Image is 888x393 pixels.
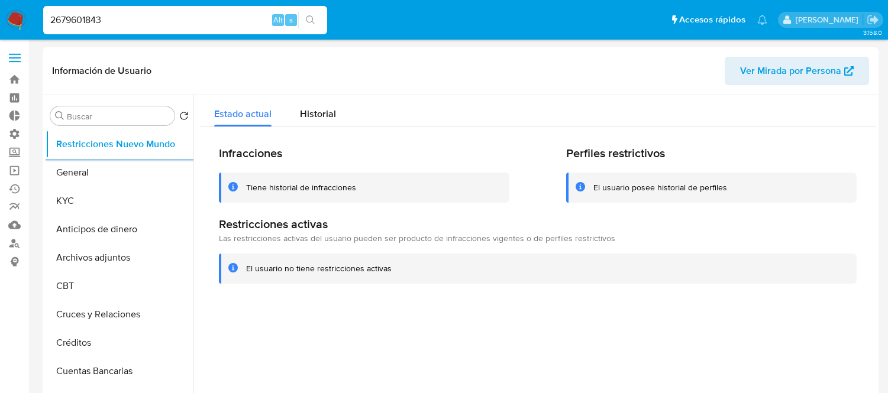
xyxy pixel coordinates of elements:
p: zoe.breuer@mercadolibre.com [796,14,863,25]
input: Buscar usuario o caso... [43,12,327,28]
button: search-icon [298,12,322,28]
button: Archivos adjuntos [46,243,193,272]
h1: Información de Usuario [52,65,151,77]
button: Buscar [55,111,64,121]
button: Cruces y Relaciones [46,300,193,329]
button: Créditos [46,329,193,357]
button: Ver Mirada por Persona [725,57,869,85]
a: Salir [867,14,879,26]
span: s [289,14,293,25]
button: KYC [46,187,193,215]
span: Ver Mirada por Persona [740,57,841,85]
button: Cuentas Bancarias [46,357,193,385]
span: Accesos rápidos [679,14,745,26]
button: CBT [46,272,193,300]
button: Restricciones Nuevo Mundo [46,130,193,158]
span: Alt [273,14,283,25]
button: Volver al orden por defecto [179,111,189,124]
button: General [46,158,193,187]
input: Buscar [67,111,170,122]
button: Anticipos de dinero [46,215,193,243]
a: Notificaciones [757,15,767,25]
